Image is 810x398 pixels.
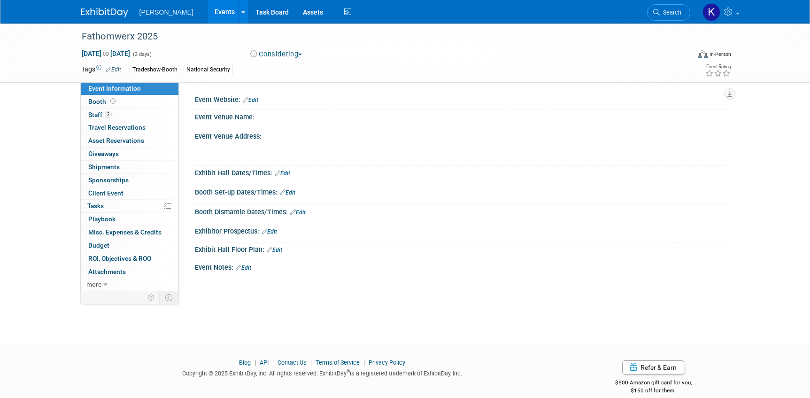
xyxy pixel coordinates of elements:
[88,242,109,249] span: Budget
[132,51,152,57] span: (3 days)
[195,260,729,273] div: Event Notes:
[622,360,684,375] a: Refer & Earn
[88,255,151,262] span: ROI, Objectives & ROO
[81,265,178,278] a: Attachments
[101,50,110,57] span: to
[698,50,708,58] img: Format-Inperson.png
[88,111,112,118] span: Staff
[81,187,178,200] a: Client Event
[81,95,178,108] a: Booth
[81,161,178,173] a: Shipments
[275,170,290,177] a: Edit
[702,3,720,21] img: Kim Hansen
[81,367,564,378] div: Copyright © 2025 ExhibitDay, Inc. All rights reserved. ExhibitDay is a registered trademark of Ex...
[195,129,729,141] div: Event Venue Address:
[578,387,729,395] div: $150 off for them.
[705,64,731,69] div: Event Rating
[81,134,178,147] a: Asset Reservations
[88,150,119,157] span: Giveaways
[195,93,729,105] div: Event Website:
[88,98,117,105] span: Booth
[361,359,367,366] span: |
[81,49,131,58] span: [DATE] [DATE]
[267,247,282,253] a: Edit
[195,110,729,122] div: Event Venue Name:
[108,98,117,105] span: Booth not reserved yet
[87,202,104,210] span: Tasks
[88,189,123,197] span: Client Event
[81,109,178,121] a: Staff2
[252,359,258,366] span: |
[106,66,121,73] a: Edit
[316,359,360,366] a: Terms of Service
[130,65,180,75] div: Tradeshow-Booth
[660,9,681,16] span: Search
[81,82,178,95] a: Event Information
[86,281,101,288] span: more
[88,176,129,184] span: Sponsorships
[88,215,116,223] span: Playbook
[578,373,729,394] div: $500 Amazon gift card for you,
[247,49,306,59] button: Considering
[81,174,178,187] a: Sponsorships
[139,8,193,16] span: [PERSON_NAME]
[635,49,732,63] div: Event Format
[243,97,258,103] a: Edit
[78,28,676,45] div: Fathomwerx 2025
[81,8,128,17] img: ExhibitDay
[105,111,112,118] span: 2
[88,124,146,131] span: Travel Reservations
[81,226,178,239] a: Misc. Expenses & Credits
[647,4,690,21] a: Search
[184,65,233,75] div: National Security
[81,121,178,134] a: Travel Reservations
[236,265,251,271] a: Edit
[81,239,178,252] a: Budget
[81,278,178,291] a: more
[709,51,731,58] div: In-Person
[88,137,144,144] span: Asset Reservations
[159,291,178,304] td: Toggle Event Tabs
[260,359,269,366] a: API
[88,268,126,275] span: Attachments
[195,205,729,217] div: Booth Dismantle Dates/Times:
[369,359,405,366] a: Privacy Policy
[195,166,729,178] div: Exhibit Hall Dates/Times:
[195,224,729,236] div: Exhibitor Prospectus:
[143,291,160,304] td: Personalize Event Tab Strip
[88,163,120,171] span: Shipments
[308,359,314,366] span: |
[239,359,251,366] a: Blog
[280,189,295,196] a: Edit
[88,228,162,236] span: Misc. Expenses & Credits
[81,148,178,160] a: Giveaways
[290,209,306,216] a: Edit
[278,359,307,366] a: Contact Us
[195,185,729,197] div: Booth Set-up Dates/Times:
[81,252,178,265] a: ROI, Objectives & ROO
[270,359,276,366] span: |
[347,369,350,374] sup: ®
[81,200,178,212] a: Tasks
[262,228,277,235] a: Edit
[88,85,141,92] span: Event Information
[81,213,178,226] a: Playbook
[195,242,729,255] div: Exhibit Hall Floor Plan:
[81,64,121,75] td: Tags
